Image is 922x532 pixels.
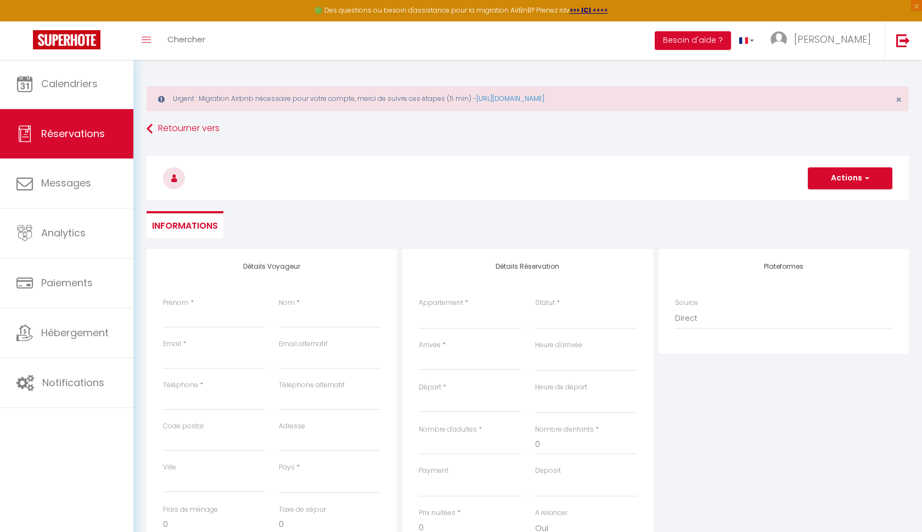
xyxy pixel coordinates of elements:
a: Chercher [159,21,213,60]
a: >>> ICI <<<< [570,5,608,15]
label: Adresse [279,421,305,432]
button: Besoin d'aide ? [655,31,731,50]
label: Code postal [163,421,204,432]
img: Super Booking [33,30,100,49]
label: Nombre d'enfants [535,425,594,435]
span: Paiements [41,276,93,290]
button: Actions [808,167,892,189]
label: Statut [535,298,555,308]
label: Taxe de séjour [279,505,326,515]
label: Téléphone alternatif [279,380,345,390]
label: Pays [279,462,295,473]
label: Heure de départ [535,382,587,393]
img: logout [896,33,910,47]
li: Informations [147,211,223,238]
label: Deposit [535,466,561,476]
span: Calendriers [41,77,98,90]
span: [PERSON_NAME] [794,32,871,46]
div: Urgent : Migration Airbnb nécessaire pour votre compte, merci de suivre ces étapes (5 min) - [147,86,909,111]
button: Close [896,95,902,105]
label: Heure d'arrivée [535,340,582,350]
span: × [896,93,902,106]
a: [URL][DOMAIN_NAME] [476,94,544,103]
label: Email alternatif [279,339,328,349]
label: Appartement [419,298,463,308]
h4: Détails Réservation [419,263,636,270]
label: Départ [419,382,441,393]
img: ... [771,31,787,48]
span: Notifications [42,376,104,389]
label: Prix nuitées [419,508,456,518]
span: Réservations [41,127,105,140]
label: Nom [279,298,295,308]
span: Chercher [167,33,205,45]
h4: Détails Voyageur [163,263,380,270]
a: ... [PERSON_NAME] [762,21,885,60]
label: Email [163,339,181,349]
label: Payment [419,466,448,476]
h4: Plateformes [675,263,892,270]
label: Prénom [163,298,189,308]
span: Hébergement [41,326,109,339]
a: Retourner vers [147,119,909,139]
label: A relancer [535,508,567,518]
span: Analytics [41,226,86,240]
span: Messages [41,176,91,190]
label: Source [675,298,698,308]
label: Téléphone [163,380,198,390]
label: Arrivée [419,340,441,350]
label: Frais de ménage [163,505,218,515]
label: Ville [163,462,176,473]
label: Nombre d'adultes [419,425,477,435]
